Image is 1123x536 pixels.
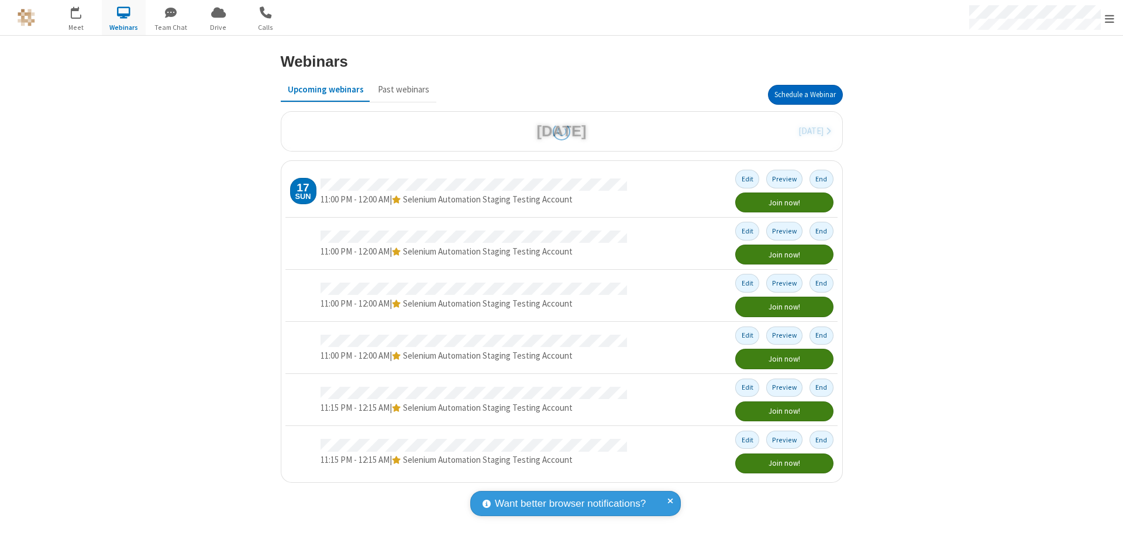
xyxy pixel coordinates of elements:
button: Preview [766,274,803,292]
span: 11:15 PM - 12:15 AM [321,454,390,465]
h3: Webinars [281,53,348,70]
div: Sunday, August 17, 2025 11:00 PM [290,178,316,204]
button: Preview [766,222,803,240]
div: | [321,297,627,311]
button: Preview [766,379,803,397]
button: End [809,379,833,397]
button: Join now! [735,401,833,421]
div: | [321,193,627,207]
div: | [321,401,627,415]
button: Upcoming webinars [281,78,371,101]
span: Meet [54,22,98,33]
button: Join now! [735,193,833,212]
span: Webinars [102,22,146,33]
div: Sun [295,193,311,201]
span: Selenium Automation Staging Testing Account [403,246,573,257]
span: 11:00 PM - 12:00 AM [321,350,390,361]
div: | [321,245,627,259]
button: Join now! [735,297,833,317]
span: Want better browser notifications? [495,496,646,511]
button: Preview [766,327,803,345]
div: | [321,349,627,363]
span: Team Chat [149,22,193,33]
div: 6 [79,6,87,15]
button: Join now! [735,245,833,264]
button: End [809,327,833,345]
span: 11:00 PM - 12:00 AM [321,298,390,309]
span: Drive [197,22,240,33]
button: Edit [735,170,759,188]
button: End [809,431,833,449]
button: Preview [766,431,803,449]
span: Selenium Automation Staging Testing Account [403,402,573,413]
span: Calls [244,22,288,33]
button: Past webinars [371,78,436,101]
button: End [809,222,833,240]
span: Selenium Automation Staging Testing Account [403,194,573,205]
button: End [809,274,833,292]
button: Edit [735,431,759,449]
span: Selenium Automation Staging Testing Account [403,454,573,465]
button: Edit [735,222,759,240]
button: Edit [735,327,759,345]
button: Edit [735,274,759,292]
button: End [809,170,833,188]
div: | [321,453,627,467]
button: Preview [766,170,803,188]
button: Join now! [735,349,833,369]
span: 11:15 PM - 12:15 AM [321,402,390,413]
span: 11:00 PM - 12:00 AM [321,194,390,205]
button: Schedule a Webinar [768,85,843,105]
span: Selenium Automation Staging Testing Account [403,298,573,309]
button: Join now! [735,453,833,473]
div: 17 [297,182,309,193]
img: QA Selenium DO NOT DELETE OR CHANGE [18,9,35,26]
button: Edit [735,379,759,397]
span: 11:00 PM - 12:00 AM [321,246,390,257]
span: Selenium Automation Staging Testing Account [403,350,573,361]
